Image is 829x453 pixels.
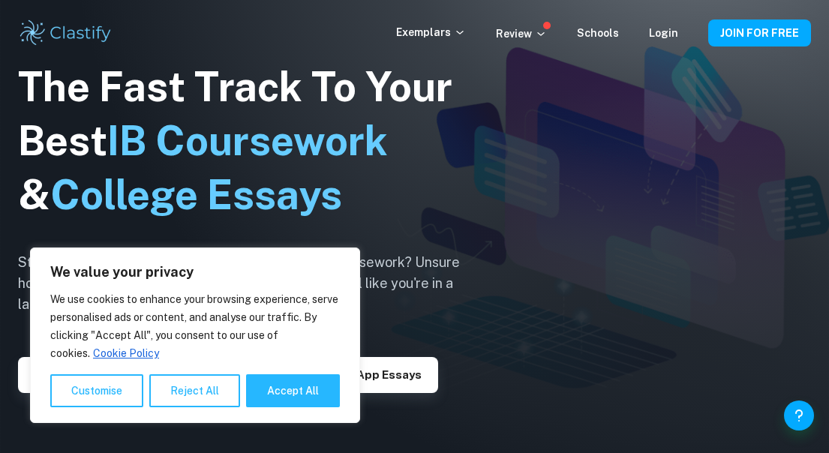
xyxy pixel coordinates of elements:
button: Accept All [246,374,340,407]
a: Login [649,27,678,39]
button: Help and Feedback [784,400,814,430]
button: JOIN FOR FREE [708,19,811,46]
button: Customise [50,374,143,407]
span: IB Coursework [107,117,388,164]
p: Exemplars [396,24,466,40]
div: We value your privacy [30,247,360,423]
a: Explore IAs [18,367,115,381]
p: We use cookies to enhance your browsing experience, serve personalised ads or content, and analys... [50,290,340,362]
h1: The Fast Track To Your Best & [18,60,483,222]
span: College Essays [50,171,342,218]
img: Clastify logo [18,18,113,48]
p: Review [496,25,547,42]
p: We value your privacy [50,263,340,281]
h6: Struggling to navigate the complexities of your IB coursework? Unsure how to write a standout col... [18,252,483,315]
button: Reject All [149,374,240,407]
a: Cookie Policy [92,346,160,360]
button: Explore IAs [18,357,115,393]
a: Schools [577,27,619,39]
